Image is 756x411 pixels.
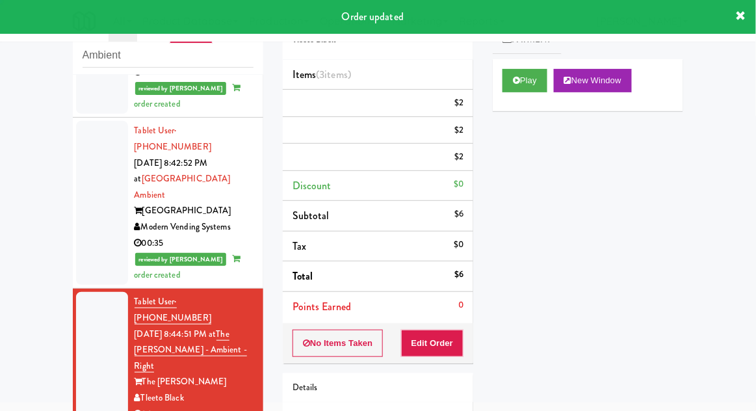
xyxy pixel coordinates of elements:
[135,219,254,235] div: Modern Vending Systems
[454,267,463,283] div: $6
[73,118,263,289] li: Tablet User· [PHONE_NUMBER][DATE] 8:42:52 PM at[GEOGRAPHIC_DATA] Ambient[GEOGRAPHIC_DATA]Modern V...
[454,149,463,165] div: $2
[454,206,463,222] div: $6
[454,176,463,192] div: $0
[293,380,463,396] div: Details
[135,374,254,390] div: The [PERSON_NAME]
[135,81,241,110] span: order created
[135,328,248,373] a: The [PERSON_NAME] - Ambient - Right
[502,69,547,92] button: Play
[135,172,231,201] a: [GEOGRAPHIC_DATA] Ambient
[135,295,211,325] a: Tablet User· [PHONE_NUMBER]
[458,297,463,313] div: 0
[135,253,227,266] span: reviewed by [PERSON_NAME]
[135,328,216,340] span: [DATE] 8:44:51 PM at
[135,124,211,153] a: Tablet User· [PHONE_NUMBER]
[293,239,306,254] span: Tax
[293,269,313,284] span: Total
[293,67,351,82] span: Items
[325,67,348,82] ng-pluralize: items
[135,390,254,406] div: Tleeto Black
[135,235,254,252] div: 00:35
[554,69,632,92] button: New Window
[135,252,241,281] span: order created
[342,9,404,24] span: Order updated
[454,95,463,111] div: $2
[83,44,254,68] input: Search vision orders
[316,67,351,82] span: (3 )
[401,330,464,357] button: Edit Order
[135,203,254,219] div: [GEOGRAPHIC_DATA]
[135,157,208,185] span: [DATE] 8:42:52 PM at
[293,208,330,223] span: Subtotal
[454,122,463,139] div: $2
[293,330,384,357] button: No Items Taken
[293,178,332,193] span: Discount
[293,35,463,45] h5: Tleeto Black
[135,82,227,95] span: reviewed by [PERSON_NAME]
[454,237,463,253] div: $0
[293,299,351,314] span: Points Earned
